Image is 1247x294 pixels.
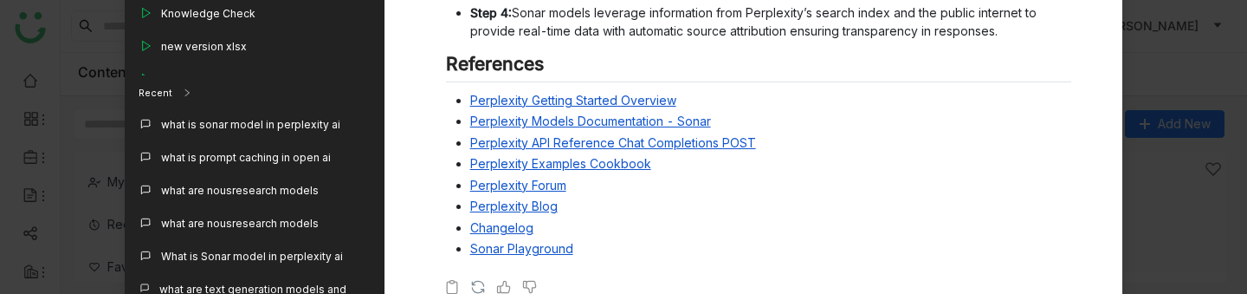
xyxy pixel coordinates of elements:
[470,3,1072,40] li: Sonar models leverage information from Perplexity’s search index and the public internet to provi...
[161,150,331,166] div: what is prompt caching in open ai
[161,249,343,265] div: What is Sonar model in perplexity ai
[161,117,340,133] div: what is sonar model in perplexity ai
[139,282,151,294] img: callout.svg
[446,53,1072,82] h2: References
[161,72,243,88] div: Customers Only
[139,216,152,230] img: callout.svg
[139,72,152,86] img: play_outline.svg
[139,6,152,20] img: play_outline.svg
[139,249,152,263] img: callout.svg
[161,216,319,232] div: what are nousresearch models
[161,183,319,199] div: what are nousresearch models
[139,183,152,197] img: callout.svg
[139,150,152,164] img: callout.svg
[470,241,573,256] a: Sonar Playground
[470,135,756,150] a: Perplexity API Reference Chat Completions POST
[470,156,651,171] a: Perplexity Examples Cookbook
[470,178,566,193] a: Perplexity Forum
[470,220,533,235] a: Changelog
[139,86,172,101] div: Recent
[470,5,512,20] strong: Step 4:
[470,114,711,128] a: Perplexity Models Documentation - Sonar
[139,39,152,53] img: play_outline.svg
[139,117,152,131] img: callout.svg
[470,199,558,213] a: Perplexity Blog
[161,39,247,55] div: new version xlsx
[470,93,676,108] a: Perplexity Getting Started Overview
[125,75,384,110] div: Recent
[161,6,255,22] div: Knowledge Check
